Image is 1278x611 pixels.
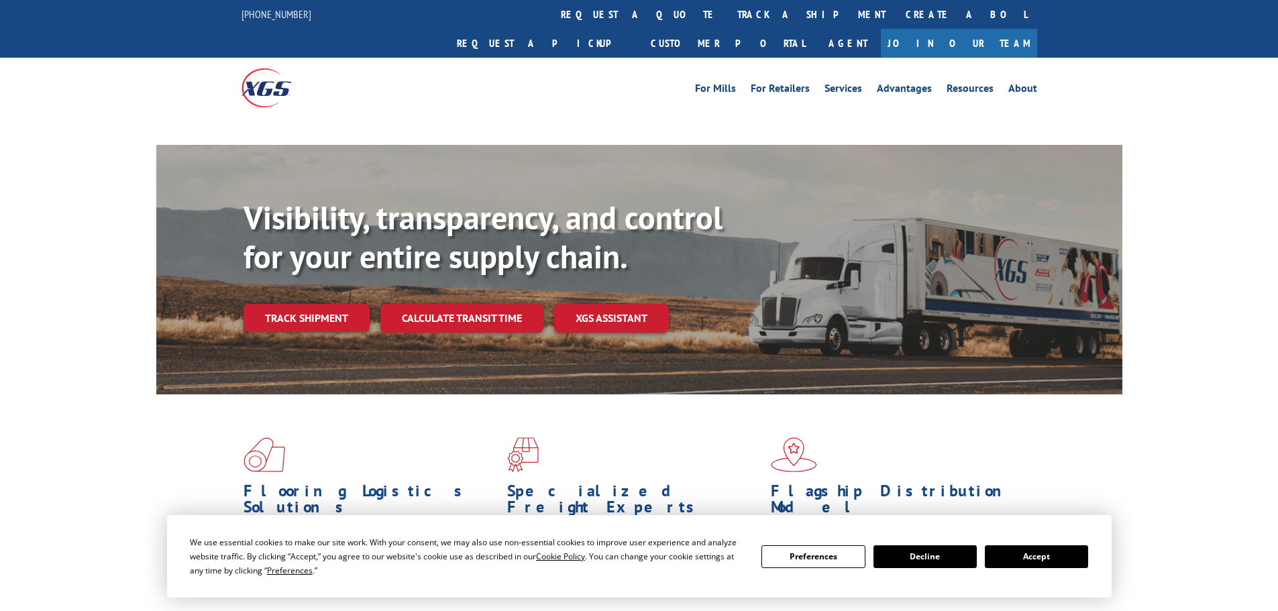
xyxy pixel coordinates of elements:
[771,483,1024,522] h1: Flagship Distribution Model
[771,437,817,472] img: xgs-icon-flagship-distribution-model-red
[554,304,669,333] a: XGS ASSISTANT
[761,545,865,568] button: Preferences
[447,29,641,58] a: Request a pickup
[244,437,285,472] img: xgs-icon-total-supply-chain-intelligence-red
[751,83,810,98] a: For Retailers
[244,304,370,332] a: Track shipment
[536,551,585,562] span: Cookie Policy
[244,483,497,522] h1: Flooring Logistics Solutions
[190,535,745,577] div: We use essential cookies to make our site work. With your consent, we may also use non-essential ...
[507,483,761,522] h1: Specialized Freight Experts
[985,545,1088,568] button: Accept
[824,83,862,98] a: Services
[242,7,311,21] a: [PHONE_NUMBER]
[873,545,977,568] button: Decline
[877,83,932,98] a: Advantages
[507,437,539,472] img: xgs-icon-focused-on-flooring-red
[641,29,815,58] a: Customer Portal
[881,29,1037,58] a: Join Our Team
[815,29,881,58] a: Agent
[380,304,543,333] a: Calculate transit time
[695,83,736,98] a: For Mills
[1008,83,1037,98] a: About
[947,83,994,98] a: Resources
[167,515,1112,598] div: Cookie Consent Prompt
[244,197,723,277] b: Visibility, transparency, and control for your entire supply chain.
[267,565,313,576] span: Preferences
